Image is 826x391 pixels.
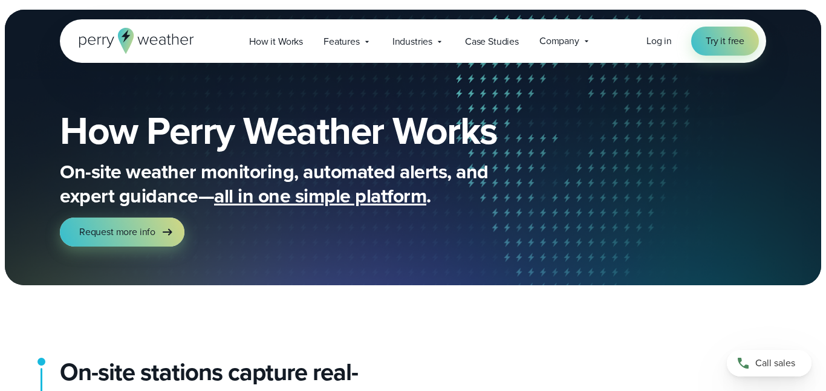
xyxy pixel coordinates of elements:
[646,34,672,48] a: Log in
[706,34,744,48] span: Try it free
[249,34,303,49] span: How it Works
[755,356,795,370] span: Call sales
[60,160,544,208] p: On-site weather monitoring, automated alerts, and expert guidance— .
[727,350,811,376] a: Call sales
[455,29,529,54] a: Case Studies
[239,29,313,54] a: How it Works
[60,218,184,247] a: Request more info
[465,34,519,49] span: Case Studies
[691,27,759,56] a: Try it free
[79,225,155,239] span: Request more info
[539,34,579,48] span: Company
[60,111,585,150] h1: How Perry Weather Works
[392,34,432,49] span: Industries
[214,181,426,210] span: all in one simple platform
[324,34,360,49] span: Features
